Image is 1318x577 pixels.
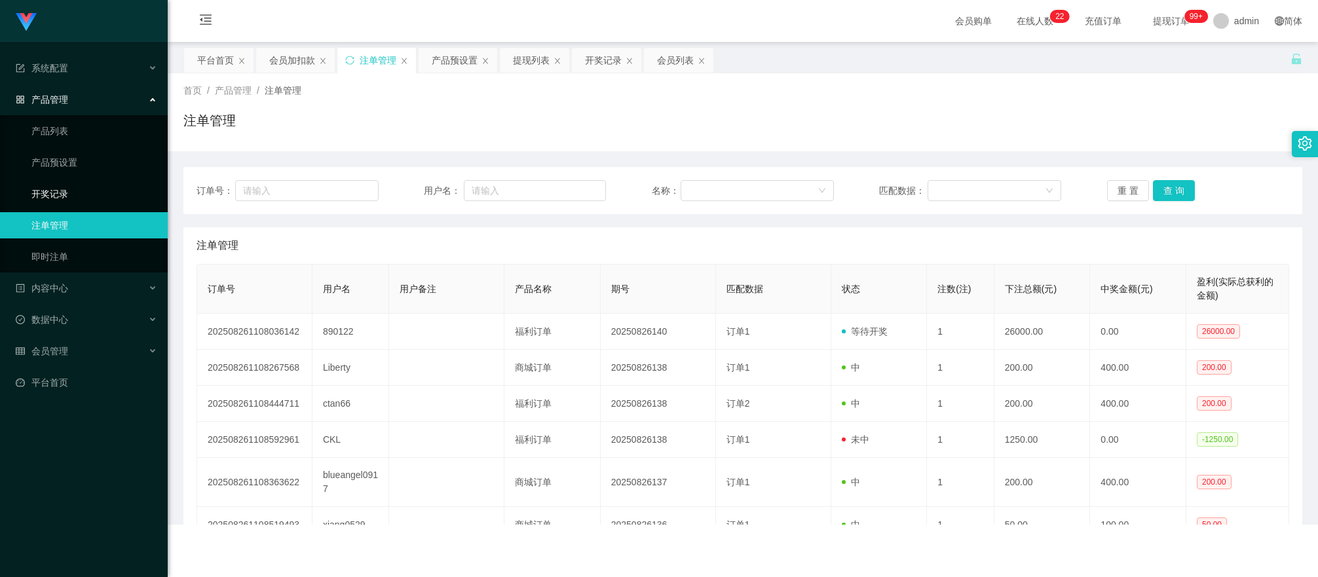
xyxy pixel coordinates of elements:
span: 首页 [183,85,202,96]
a: 注单管理 [31,212,157,238]
span: 50.00 [1197,517,1227,532]
span: 系统配置 [16,63,68,73]
i: 图标: global [1275,16,1284,26]
td: 202508261108519493 [197,507,312,543]
td: 20250826138 [601,386,716,422]
span: 订单1 [726,362,750,373]
td: 202508261108267568 [197,350,312,386]
td: 1250.00 [994,422,1091,458]
div: 注单管理 [360,48,396,73]
p: 2 [1060,10,1064,23]
div: 平台首页 [197,48,234,73]
i: 图标: setting [1298,136,1312,151]
span: 中 [842,362,860,373]
span: 用户名： [424,184,464,198]
span: 订单号： [197,184,235,198]
td: 200.00 [994,350,1091,386]
p: 2 [1055,10,1060,23]
i: 图标: close [238,57,246,65]
i: 图标: close [400,57,408,65]
td: 0.00 [1090,314,1186,350]
span: 会员管理 [16,346,68,356]
td: 202508261108444711 [197,386,312,422]
td: Liberty [312,350,389,386]
a: 图标: dashboard平台首页 [16,369,157,396]
h1: 注单管理 [183,111,236,130]
span: 内容中心 [16,283,68,293]
i: 图标: close [698,57,706,65]
span: 订单2 [726,398,750,409]
td: CKL [312,422,389,458]
i: 图标: check-circle-o [16,315,25,324]
a: 开奖记录 [31,181,157,207]
span: 未中 [842,434,869,445]
td: 400.00 [1090,386,1186,422]
i: 图标: form [16,64,25,73]
a: 产品预设置 [31,149,157,176]
td: 202508261108592961 [197,422,312,458]
td: 200.00 [994,386,1091,422]
td: ctan66 [312,386,389,422]
span: 订单1 [726,477,750,487]
span: -1250.00 [1197,432,1238,447]
input: 请输入 [464,180,606,201]
td: 福利订单 [504,314,601,350]
div: 会员加扣款 [269,48,315,73]
span: 26000.00 [1197,324,1240,339]
span: 等待开奖 [842,326,888,337]
button: 重 置 [1107,180,1149,201]
i: 图标: unlock [1290,53,1302,65]
td: 1 [927,507,994,543]
span: 200.00 [1197,360,1232,375]
span: 期号 [611,284,630,294]
div: 提现列表 [513,48,550,73]
span: 注单管理 [265,85,301,96]
i: 图标: appstore-o [16,95,25,104]
span: 中 [842,519,860,530]
td: 890122 [312,314,389,350]
td: 202508261108036142 [197,314,312,350]
span: 订单1 [726,519,750,530]
td: 50.00 [994,507,1091,543]
span: 200.00 [1197,396,1232,411]
td: 20250826138 [601,350,716,386]
i: 图标: sync [345,56,354,65]
div: 开奖记录 [585,48,622,73]
a: 产品列表 [31,118,157,144]
span: 注数(注) [937,284,971,294]
span: 在线人数 [1010,16,1060,26]
input: 请输入 [235,180,379,201]
td: 0.00 [1090,422,1186,458]
span: 200.00 [1197,475,1232,489]
td: 400.00 [1090,458,1186,507]
td: 100.00 [1090,507,1186,543]
span: 匹配数据： [879,184,928,198]
td: 1 [927,350,994,386]
td: 400.00 [1090,350,1186,386]
span: 中 [842,398,860,409]
span: 数据中心 [16,314,68,325]
span: 订单1 [726,434,750,445]
i: 图标: down [1045,187,1053,196]
a: 即时注单 [31,244,157,270]
button: 查 询 [1153,180,1195,201]
td: blueangel0917 [312,458,389,507]
td: 商城订单 [504,458,601,507]
span: 匹配数据 [726,284,763,294]
img: logo.9652507e.png [16,13,37,31]
td: 20250826137 [601,458,716,507]
td: 200.00 [994,458,1091,507]
i: 图标: close [626,57,633,65]
td: 商城订单 [504,507,601,543]
sup: 965 [1184,10,1208,23]
div: 2021 [178,495,1308,509]
td: 福利订单 [504,422,601,458]
td: 1 [927,314,994,350]
td: 20250826138 [601,422,716,458]
i: 图标: close [319,57,327,65]
span: 用户名 [323,284,350,294]
span: 状态 [842,284,860,294]
i: 图标: close [481,57,489,65]
span: 提现订单 [1146,16,1196,26]
i: 图标: down [818,187,826,196]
